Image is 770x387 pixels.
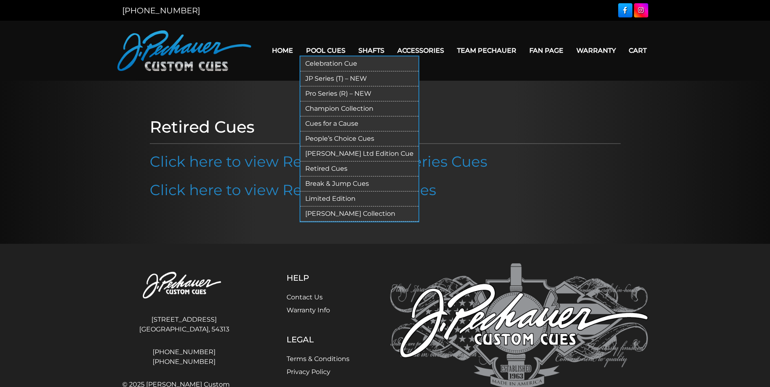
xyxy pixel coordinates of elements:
[122,312,246,338] address: [STREET_ADDRESS] [GEOGRAPHIC_DATA], 54313
[117,30,251,71] img: Pechauer Custom Cues
[300,86,418,101] a: Pro Series (R) – NEW
[451,40,523,61] a: Team Pechauer
[150,181,436,199] a: Click here to view Retired Limited Cues
[150,117,621,137] h1: Retired Cues
[300,161,418,176] a: Retired Cues
[300,56,418,71] a: Celebration Cue
[523,40,570,61] a: Fan Page
[287,335,349,344] h5: Legal
[300,206,418,221] a: [PERSON_NAME] Collection
[287,293,323,301] a: Contact Us
[570,40,622,61] a: Warranty
[300,116,418,131] a: Cues for a Cause
[300,101,418,116] a: Champion Collection
[287,306,330,314] a: Warranty Info
[300,71,418,86] a: JP Series (T) – NEW
[122,6,200,15] a: [PHONE_NUMBER]
[300,191,418,206] a: Limited Edition
[352,40,391,61] a: Shafts
[122,347,246,357] a: [PHONE_NUMBER]
[300,40,352,61] a: Pool Cues
[300,146,418,161] a: [PERSON_NAME] Ltd Edition Cue
[391,40,451,61] a: Accessories
[265,40,300,61] a: Home
[287,368,330,376] a: Privacy Policy
[150,153,487,170] a: Click here to view Retired JP & Pro Series Cues
[287,355,349,363] a: Terms & Conditions
[287,273,349,283] h5: Help
[300,176,418,191] a: Break & Jump Cues
[300,131,418,146] a: People’s Choice Cues
[122,357,246,367] a: [PHONE_NUMBER]
[122,263,246,308] img: Pechauer Custom Cues
[622,40,653,61] a: Cart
